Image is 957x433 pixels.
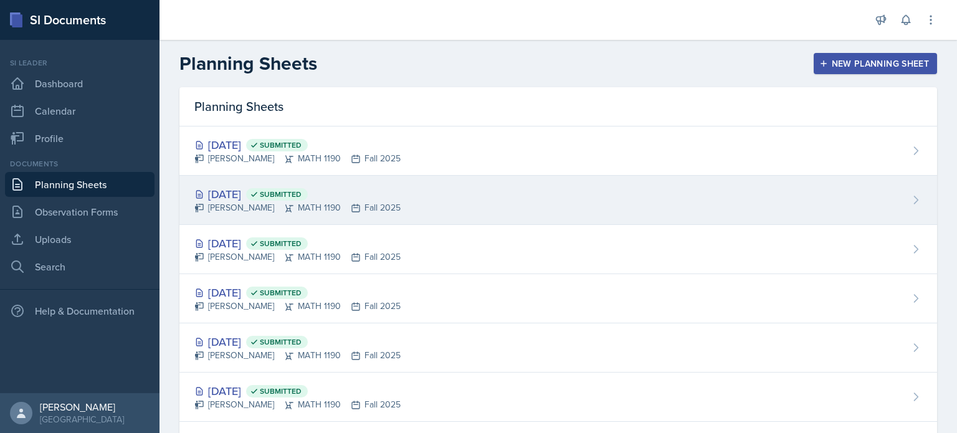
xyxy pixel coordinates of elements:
a: [DATE] Submitted [PERSON_NAME]MATH 1190Fall 2025 [179,274,937,323]
div: [DATE] [194,186,401,202]
div: [PERSON_NAME] MATH 1190 Fall 2025 [194,201,401,214]
span: Submitted [260,337,302,347]
a: Profile [5,126,155,151]
span: Submitted [260,386,302,396]
a: [DATE] Submitted [PERSON_NAME]MATH 1190Fall 2025 [179,373,937,422]
a: Planning Sheets [5,172,155,197]
span: Submitted [260,189,302,199]
div: [DATE] [194,284,401,301]
div: Planning Sheets [179,87,937,126]
div: [DATE] [194,333,401,350]
a: [DATE] Submitted [PERSON_NAME]MATH 1190Fall 2025 [179,225,937,274]
a: [DATE] Submitted [PERSON_NAME]MATH 1190Fall 2025 [179,323,937,373]
a: Uploads [5,227,155,252]
div: Help & Documentation [5,298,155,323]
div: Si leader [5,57,155,69]
span: Submitted [260,288,302,298]
span: Submitted [260,140,302,150]
div: Documents [5,158,155,169]
div: [PERSON_NAME] [40,401,124,413]
a: [DATE] Submitted [PERSON_NAME]MATH 1190Fall 2025 [179,176,937,225]
div: New Planning Sheet [822,59,929,69]
div: [PERSON_NAME] MATH 1190 Fall 2025 [194,250,401,264]
a: Dashboard [5,71,155,96]
div: [DATE] [194,383,401,399]
div: [PERSON_NAME] MATH 1190 Fall 2025 [194,398,401,411]
div: [DATE] [194,136,401,153]
div: [GEOGRAPHIC_DATA] [40,413,124,426]
h2: Planning Sheets [179,52,317,75]
div: [PERSON_NAME] MATH 1190 Fall 2025 [194,349,401,362]
a: Observation Forms [5,199,155,224]
span: Submitted [260,239,302,249]
div: [PERSON_NAME] MATH 1190 Fall 2025 [194,152,401,165]
div: [PERSON_NAME] MATH 1190 Fall 2025 [194,300,401,313]
div: [DATE] [194,235,401,252]
button: New Planning Sheet [814,53,937,74]
a: Calendar [5,98,155,123]
a: Search [5,254,155,279]
a: [DATE] Submitted [PERSON_NAME]MATH 1190Fall 2025 [179,126,937,176]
